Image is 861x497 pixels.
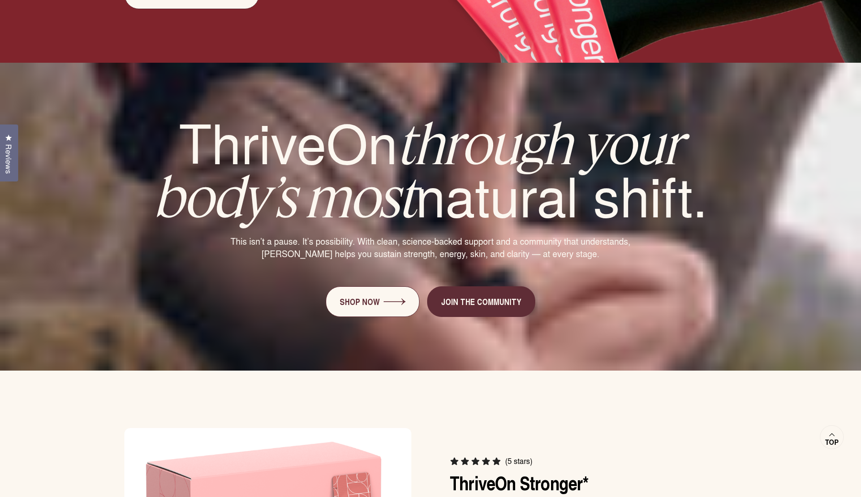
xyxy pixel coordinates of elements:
[143,116,717,223] h2: ThriveOn natural shift.
[201,235,660,260] p: This isn’t a pause. It’s possibility. With clean, science-backed support and a community that und...
[505,456,532,466] span: (5 stars)
[326,286,419,317] a: Shop Now
[450,469,589,497] a: ThriveOn Stronger*
[154,110,683,231] em: through your body’s most
[2,144,15,174] span: Reviews
[427,286,535,317] a: Join the community
[825,438,839,447] span: Top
